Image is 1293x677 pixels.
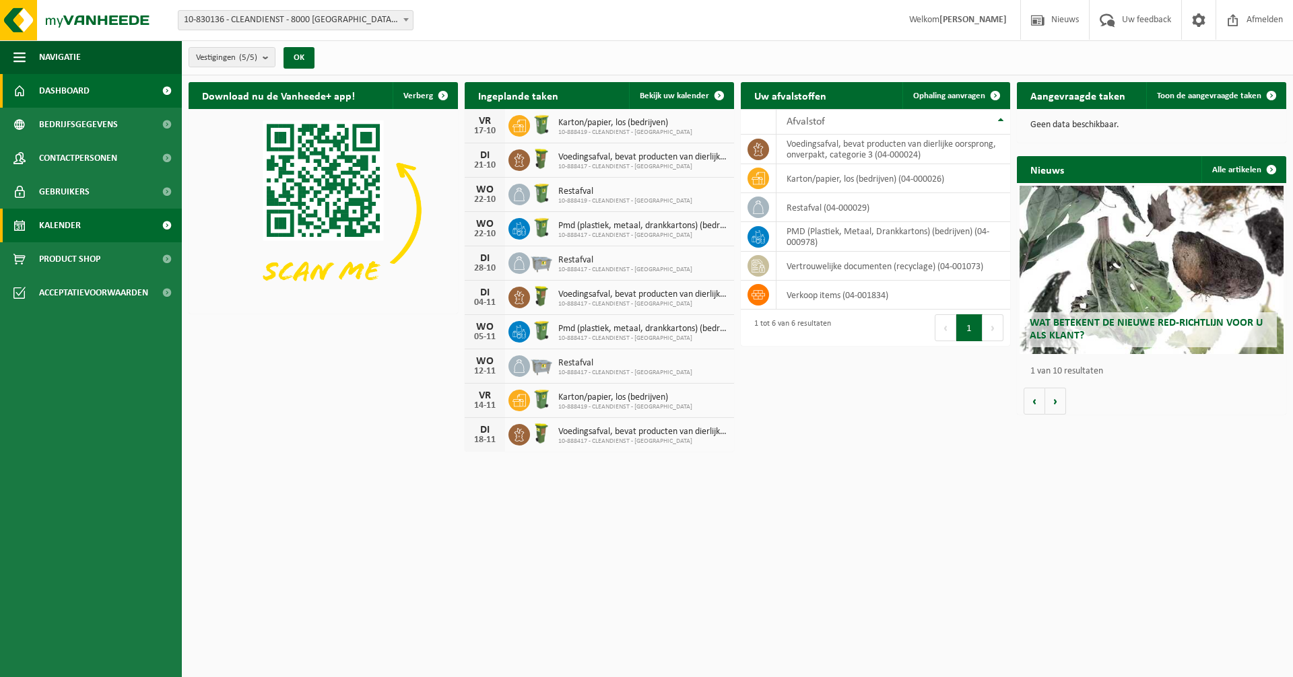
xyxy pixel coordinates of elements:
span: Vestigingen [196,48,257,68]
div: 28-10 [471,264,498,273]
div: DI [471,287,498,298]
a: Wat betekent de nieuwe RED-richtlijn voor u als klant? [1020,186,1284,354]
h2: Uw afvalstoffen [741,82,840,108]
div: 14-11 [471,401,498,411]
div: WO [471,219,498,229]
img: WB-0240-HPE-GN-50 [530,388,553,411]
span: 10-888417 - CLEANDIENST - [GEOGRAPHIC_DATA] [558,300,727,308]
img: WB-2500-GAL-GY-01 [530,353,553,376]
a: Alle artikelen [1201,156,1285,183]
span: Pmd (plastiek, metaal, drankkartons) (bedrijven) [558,324,727,334]
span: Navigatie [39,40,81,74]
button: Previous [935,314,956,341]
span: Ophaling aanvragen [913,92,985,100]
span: Restafval [558,186,692,197]
img: WB-0240-HPE-GN-50 [530,182,553,205]
span: 10-888417 - CLEANDIENST - [GEOGRAPHIC_DATA] [558,369,692,377]
span: Voedingsafval, bevat producten van dierlijke oorsprong, onverpakt, categorie 3 [558,152,727,163]
h2: Aangevraagde taken [1017,82,1139,108]
div: 17-10 [471,127,498,136]
span: Toon de aangevraagde taken [1157,92,1261,100]
div: DI [471,150,498,161]
div: 18-11 [471,435,498,445]
button: Volgende [1045,388,1066,415]
button: Next [983,314,1003,341]
span: Pmd (plastiek, metaal, drankkartons) (bedrijven) [558,221,727,231]
span: Afvalstof [787,116,825,127]
div: DI [471,253,498,264]
div: VR [471,390,498,401]
div: WO [471,356,498,367]
a: Ophaling aanvragen [902,82,1009,109]
span: Wat betekent de nieuwe RED-richtlijn voor u als klant? [1030,318,1263,341]
span: Karton/papier, los (bedrijven) [558,118,692,129]
div: 12-11 [471,367,498,376]
a: Bekijk uw kalender [629,82,733,109]
img: Download de VHEPlus App [189,109,458,311]
span: Voedingsafval, bevat producten van dierlijke oorsprong, onverpakt, categorie 3 [558,289,727,300]
span: Gebruikers [39,175,90,209]
img: WB-0240-HPE-GN-50 [530,216,553,239]
td: restafval (04-000029) [776,193,1010,222]
span: Voedingsafval, bevat producten van dierlijke oorsprong, onverpakt, categorie 3 [558,427,727,437]
div: 05-11 [471,332,498,342]
span: Karton/papier, los (bedrijven) [558,392,692,403]
span: Acceptatievoorwaarden [39,276,148,310]
button: Verberg [393,82,457,109]
div: 22-10 [471,195,498,205]
button: OK [284,47,314,69]
td: PMD (Plastiek, Metaal, Drankkartons) (bedrijven) (04-000978) [776,222,1010,252]
button: 1 [956,314,983,341]
h2: Nieuws [1017,156,1077,182]
h2: Ingeplande taken [465,82,572,108]
span: Bedrijfsgegevens [39,108,118,141]
div: WO [471,184,498,195]
div: 04-11 [471,298,498,308]
h2: Download nu de Vanheede+ app! [189,82,368,108]
span: 10-888417 - CLEANDIENST - [GEOGRAPHIC_DATA] [558,266,692,274]
img: WB-0060-HPE-GN-50 [530,147,553,170]
img: WB-0240-HPE-GN-50 [530,113,553,136]
div: WO [471,322,498,332]
img: WB-0060-HPE-GN-50 [530,422,553,445]
img: WB-0060-HPE-GN-50 [530,285,553,308]
span: 10-888417 - CLEANDIENST - [GEOGRAPHIC_DATA] [558,231,727,240]
td: voedingsafval, bevat producten van dierlijke oorsprong, onverpakt, categorie 3 (04-000024) [776,135,1010,164]
span: 10-888417 - CLEANDIENST - [GEOGRAPHIC_DATA] [558,437,727,446]
td: verkoop items (04-001834) [776,281,1010,310]
div: DI [471,425,498,435]
button: Vestigingen(5/5) [189,47,275,67]
span: 10-888419 - CLEANDIENST - [GEOGRAPHIC_DATA] [558,197,692,205]
div: 21-10 [471,161,498,170]
span: 10-830136 - CLEANDIENST - 8000 BRUGGE, PATHOEKEWEG 48 [178,11,413,30]
span: Restafval [558,358,692,369]
span: Contactpersonen [39,141,117,175]
td: vertrouwelijke documenten (recyclage) (04-001073) [776,252,1010,281]
span: Restafval [558,255,692,266]
div: 1 tot 6 van 6 resultaten [748,313,831,343]
td: karton/papier, los (bedrijven) (04-000026) [776,164,1010,193]
button: Vorige [1024,388,1045,415]
p: 1 van 10 resultaten [1030,367,1280,376]
span: Bekijk uw kalender [640,92,709,100]
span: 10-888417 - CLEANDIENST - [GEOGRAPHIC_DATA] [558,163,727,171]
div: 22-10 [471,229,498,239]
span: Verberg [403,92,433,100]
img: WB-0240-HPE-GN-50 [530,319,553,342]
img: WB-2500-GAL-GY-01 [530,250,553,273]
div: VR [471,116,498,127]
span: 10-888417 - CLEANDIENST - [GEOGRAPHIC_DATA] [558,334,727,343]
span: Dashboard [39,74,90,108]
a: Toon de aangevraagde taken [1146,82,1285,109]
strong: [PERSON_NAME] [939,15,1007,25]
count: (5/5) [239,53,257,62]
span: Kalender [39,209,81,242]
p: Geen data beschikbaar. [1030,120,1273,130]
span: 10-830136 - CLEANDIENST - 8000 BRUGGE, PATHOEKEWEG 48 [178,10,413,30]
span: 10-888419 - CLEANDIENST - [GEOGRAPHIC_DATA] [558,129,692,137]
span: 10-888419 - CLEANDIENST - [GEOGRAPHIC_DATA] [558,403,692,411]
span: Product Shop [39,242,100,276]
